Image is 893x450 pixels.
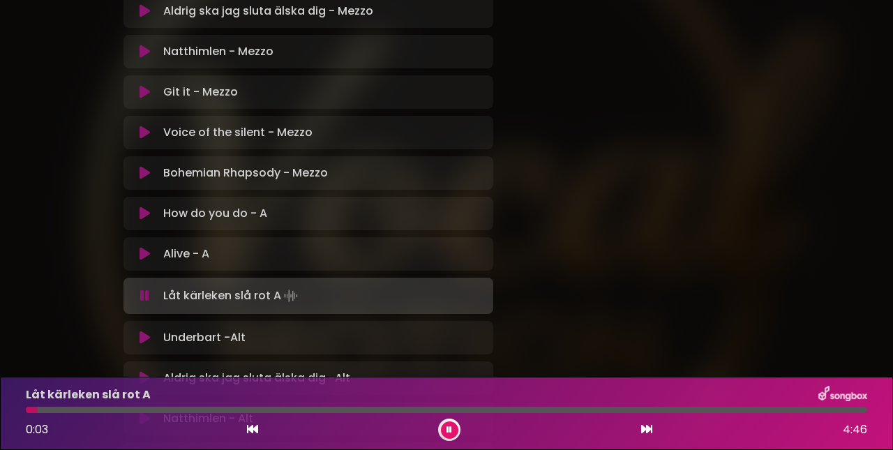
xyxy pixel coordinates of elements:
[163,286,301,306] p: Låt kärleken slå rot A
[26,421,48,437] span: 0:03
[163,329,246,346] p: Underbart -Alt
[163,3,373,20] p: Aldrig ska jag sluta älska dig - Mezzo
[163,84,238,100] p: Git it - Mezzo
[843,421,867,438] span: 4:46
[163,165,328,181] p: Bohemian Rhapsody - Mezzo
[26,387,151,403] p: Låt kärleken slå rot A
[163,43,273,60] p: Natthimlen - Mezzo
[163,124,313,141] p: Voice of the silent - Mezzo
[163,370,350,387] p: Aldrig ska jag sluta älska dig -Alt
[818,386,867,404] img: songbox-logo-white.png
[163,205,267,222] p: How do you do - A
[281,286,301,306] img: waveform4.gif
[163,246,209,262] p: Alive - A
